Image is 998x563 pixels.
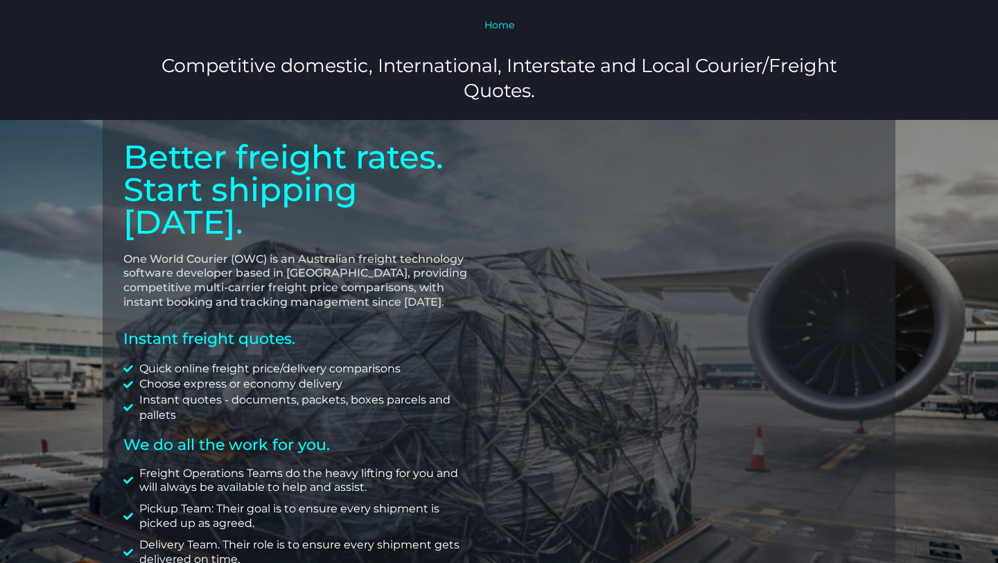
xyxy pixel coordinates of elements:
p: Better freight rates. Start shipping [DATE]. [123,141,478,239]
h2: Instant freight quotes. [123,331,478,347]
h3: Competitive domestic, International, Interstate and Local Courier/Freight Quotes. [150,53,848,102]
h2: We do all the work for you. [123,438,478,453]
span: Freight Operations Teams do the heavy lifting for you and will always be available to help and as... [136,467,479,496]
span: Choose express or economy delivery [136,376,342,392]
p: One World Courier (OWC) is an Australian freight technology software developer based in [GEOGRAPH... [123,252,478,310]
span: Pickup Team: Their goal is to ensure every shipment is picked up as agreed. [136,502,479,531]
span: Instant quotes - documents, packets, boxes parcels and pallets [136,392,479,424]
span: Quick online freight price/delivery comparisons [136,361,401,376]
a: Home [484,19,514,31]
